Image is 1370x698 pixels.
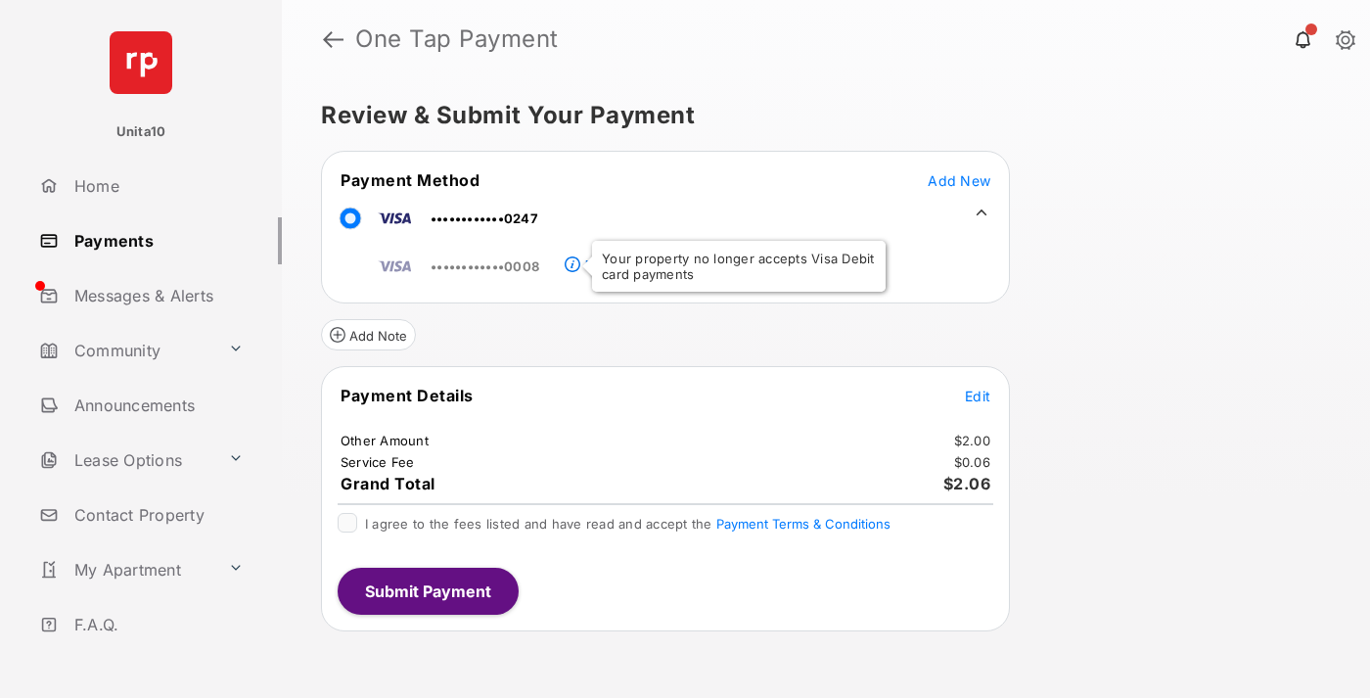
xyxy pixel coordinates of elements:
[580,242,745,275] a: Payment Method Unavailable
[31,163,282,209] a: Home
[928,172,990,189] span: Add New
[355,27,559,51] strong: One Tap Payment
[431,258,539,274] span: ••••••••••••0008
[340,453,416,471] td: Service Fee
[340,432,430,449] td: Other Amount
[928,170,990,190] button: Add New
[31,546,220,593] a: My Apartment
[31,437,220,484] a: Lease Options
[341,386,474,405] span: Payment Details
[943,474,991,493] span: $2.06
[31,382,282,429] a: Announcements
[341,170,479,190] span: Payment Method
[321,104,1315,127] h5: Review & Submit Your Payment
[31,491,282,538] a: Contact Property
[716,516,890,532] button: I agree to the fees listed and have read and accept the
[965,388,990,404] span: Edit
[31,327,220,374] a: Community
[341,474,435,493] span: Grand Total
[338,568,519,615] button: Submit Payment
[321,319,416,350] button: Add Note
[431,210,538,226] span: ••••••••••••0247
[31,272,282,319] a: Messages & Alerts
[31,601,282,648] a: F.A.Q.
[953,453,991,471] td: $0.06
[110,31,172,94] img: svg+xml;base64,PHN2ZyB4bWxucz0iaHR0cDovL3d3dy53My5vcmcvMjAwMC9zdmciIHdpZHRoPSI2NCIgaGVpZ2h0PSI2NC...
[31,217,282,264] a: Payments
[592,241,886,292] div: Your property no longer accepts Visa Debit card payments
[116,122,166,142] p: Unita10
[953,432,991,449] td: $2.00
[965,386,990,405] button: Edit
[365,516,890,532] span: I agree to the fees listed and have read and accept the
